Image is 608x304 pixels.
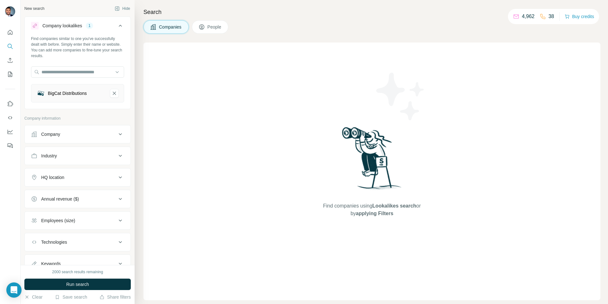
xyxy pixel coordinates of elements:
button: Annual revenue ($) [25,191,130,207]
img: Surfe Illustration - Stars [372,68,429,125]
div: 1 [86,23,93,29]
div: Keywords [41,261,60,267]
div: New search [24,6,44,11]
div: Find companies similar to one you've successfully dealt with before. Simply enter their name or w... [31,36,124,59]
span: Companies [159,24,182,30]
p: 38 [548,13,554,20]
button: Share filters [99,294,131,300]
button: Feedback [5,140,15,151]
button: Use Surfe on LinkedIn [5,98,15,109]
span: Lookalikes search [372,203,416,208]
p: 4,962 [522,13,535,20]
div: Technologies [41,239,67,245]
button: HQ location [25,170,130,185]
button: Hide [110,4,135,13]
div: HQ location [41,174,64,181]
button: Quick start [5,27,15,38]
img: Surfe Illustration - Woman searching with binoculars [339,125,405,196]
div: Employees (size) [41,217,75,224]
span: Find companies using or by [321,202,422,217]
button: Industry [25,148,130,163]
button: Keywords [25,256,130,271]
button: Search [5,41,15,52]
img: BigCat Distributions-logo [36,89,45,98]
span: applying Filters [356,211,393,216]
button: Company lookalikes1 [25,18,130,36]
button: Company [25,127,130,142]
button: Technologies [25,235,130,250]
h4: Search [143,8,600,17]
button: Employees (size) [25,213,130,228]
div: BigCat Distributions [48,90,87,96]
div: 2000 search results remaining [52,269,103,275]
div: Industry [41,153,57,159]
button: Run search [24,279,131,290]
div: Company lookalikes [42,23,82,29]
button: Buy credits [565,12,594,21]
div: Company [41,131,60,137]
span: Run search [66,281,89,287]
div: Annual revenue ($) [41,196,79,202]
p: Company information [24,116,131,121]
img: Avatar [5,6,15,17]
button: My lists [5,69,15,80]
button: Save search [55,294,87,300]
div: Open Intercom Messenger [6,282,22,298]
button: BigCat Distributions-remove-button [110,89,119,98]
button: Enrich CSV [5,55,15,66]
span: People [207,24,222,30]
button: Use Surfe API [5,112,15,123]
button: Dashboard [5,126,15,137]
button: Clear [24,294,42,300]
